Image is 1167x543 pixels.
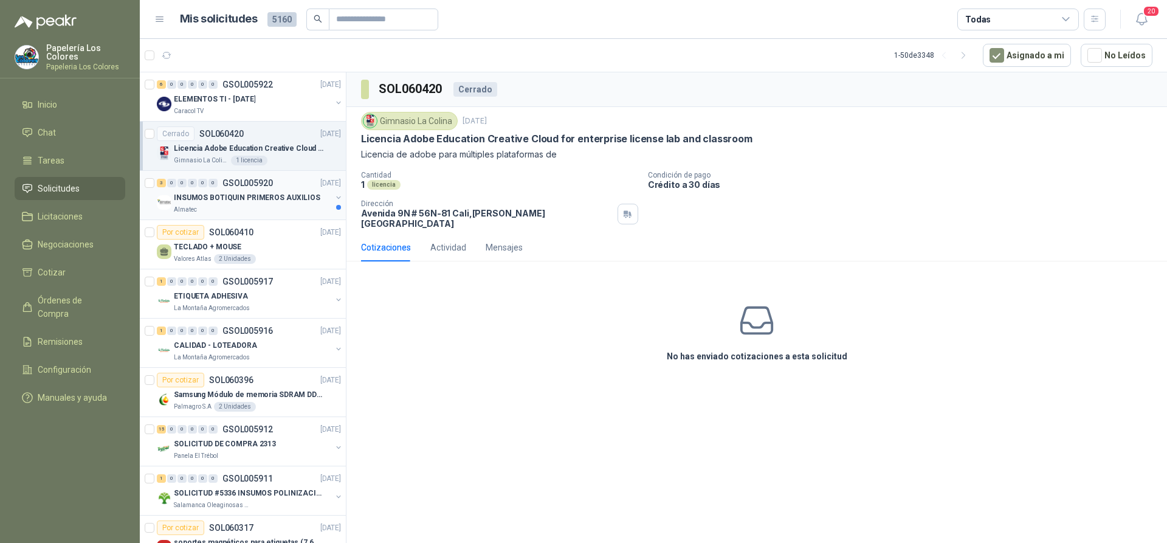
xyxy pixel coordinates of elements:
div: 6 [157,80,166,89]
div: 0 [188,277,197,286]
a: Solicitudes [15,177,125,200]
div: 0 [188,80,197,89]
div: 0 [167,474,176,483]
div: 2 Unidades [214,402,256,412]
div: 15 [157,425,166,434]
a: 1 0 0 0 0 0 GSOL005917[DATE] Company LogoETIQUETA ADHESIVALa Montaña Agromercados [157,274,343,313]
div: 0 [198,80,207,89]
p: Licencia Adobe Education Creative Cloud for enterprise license lab and classroom [174,143,325,154]
div: 0 [167,179,176,187]
p: GSOL005922 [222,80,273,89]
button: Asignado a mi [983,44,1071,67]
p: Crédito a 30 días [648,179,1162,190]
span: search [314,15,322,23]
div: 0 [177,80,187,89]
a: Órdenes de Compra [15,289,125,325]
img: Company Logo [157,97,171,111]
p: GSOL005912 [222,425,273,434]
div: 0 [177,179,187,187]
div: Actividad [430,241,466,254]
div: Cerrado [453,82,497,97]
div: 1 [157,327,166,335]
span: Negociaciones [38,238,94,251]
div: Mensajes [486,241,523,254]
p: Samsung Módulo de memoria SDRAM DDR4 M393A2G40DB0 de 16 GB M393A2G40DB0-CPB [174,389,325,401]
div: 2 Unidades [214,254,256,264]
span: 5160 [267,12,297,27]
p: INSUMOS BOTIQUIN PRIMEROS AUXILIOS [174,192,320,204]
div: 0 [198,474,207,483]
div: 0 [188,327,197,335]
a: CerradoSOL060420[DATE] Company LogoLicencia Adobe Education Creative Cloud for enterprise license... [140,122,346,171]
p: SOL060396 [209,376,253,384]
div: 0 [167,80,176,89]
a: Manuales y ayuda [15,386,125,409]
a: Por cotizarSOL060410[DATE] TECLADO + MOUSEValores Atlas2 Unidades [140,220,346,269]
div: 0 [177,474,187,483]
a: Inicio [15,93,125,116]
p: [DATE] [320,79,341,91]
p: Caracol TV [174,106,204,116]
img: Company Logo [157,146,171,161]
p: [DATE] [320,522,341,534]
div: 0 [208,474,218,483]
h3: No has enviado cotizaciones a esta solicitud [667,350,847,363]
p: Almatec [174,205,197,215]
div: 0 [198,277,207,286]
div: 0 [208,80,218,89]
p: Condición de pago [648,171,1162,179]
span: Licitaciones [38,210,83,223]
p: Licencia de adobe para múltiples plataformas de [361,148,1152,161]
div: 0 [198,327,207,335]
p: SOLICITUD DE COMPRA 2313 [174,438,276,450]
div: Por cotizar [157,373,204,387]
a: Tareas [15,149,125,172]
p: GSOL005917 [222,277,273,286]
p: [DATE] [320,473,341,485]
div: 1 [157,277,166,286]
div: licencia [367,180,401,190]
span: 20 [1143,5,1160,17]
a: 6 0 0 0 0 0 GSOL005922[DATE] Company LogoELEMENTOS TI - [DATE]Caracol TV [157,77,343,116]
p: [DATE] [320,178,341,189]
p: SOL060410 [209,228,253,237]
div: 0 [167,327,176,335]
div: 0 [177,425,187,434]
div: 1 [157,474,166,483]
span: Inicio [38,98,57,111]
p: GSOL005920 [222,179,273,187]
span: Remisiones [38,335,83,348]
img: Company Logo [15,46,38,69]
h3: SOL060420 [379,80,444,99]
a: Remisiones [15,330,125,353]
div: 1 - 50 de 3348 [894,46,973,65]
div: 0 [198,425,207,434]
p: GSOL005911 [222,474,273,483]
img: Company Logo [157,343,171,358]
img: Company Logo [157,491,171,505]
p: Palmagro S.A [174,402,212,412]
p: TECLADO + MOUSE [174,241,241,253]
p: Cantidad [361,171,638,179]
p: Papelería Los Colores [46,44,125,61]
div: 0 [177,327,187,335]
div: 0 [188,474,197,483]
img: Company Logo [157,392,171,407]
p: Panela El Trébol [174,451,218,461]
a: Cotizar [15,261,125,284]
button: No Leídos [1081,44,1152,67]
p: Valores Atlas [174,254,212,264]
p: [DATE] [463,116,487,127]
a: Configuración [15,358,125,381]
p: [DATE] [320,128,341,140]
span: Cotizar [38,266,66,279]
img: Logo peakr [15,15,77,29]
p: Avenida 9N # 56N-81 Cali , [PERSON_NAME][GEOGRAPHIC_DATA] [361,208,613,229]
a: Negociaciones [15,233,125,256]
div: Todas [965,13,991,26]
div: 0 [198,179,207,187]
p: Papeleria Los Colores [46,63,125,71]
a: 3 0 0 0 0 0 GSOL005920[DATE] Company LogoINSUMOS BOTIQUIN PRIMEROS AUXILIOSAlmatec [157,176,343,215]
p: Licencia Adobe Education Creative Cloud for enterprise license lab and classroom [361,133,752,145]
p: CALIDAD - LOTEADORA [174,340,257,351]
